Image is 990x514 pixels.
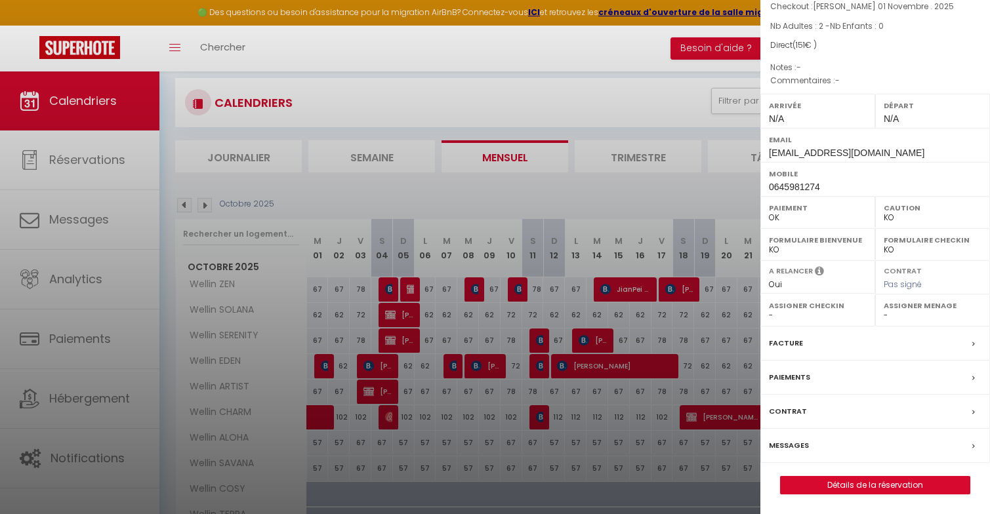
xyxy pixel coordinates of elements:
i: Sélectionner OUI si vous souhaiter envoyer les séquences de messages post-checkout [815,266,824,280]
span: [PERSON_NAME] 01 Novembre . 2025 [813,1,954,12]
span: N/A [884,113,899,124]
label: Contrat [769,405,807,418]
label: Assigner Checkin [769,299,867,312]
p: Notes : [770,61,980,74]
label: Email [769,133,981,146]
label: Messages [769,439,809,452]
span: Pas signé [884,279,922,290]
button: Ouvrir le widget de chat LiveChat [10,5,50,45]
span: N/A [769,113,784,124]
label: Départ [884,99,981,112]
label: Assigner Menage [884,299,981,312]
span: 0645981274 [769,182,820,192]
label: Caution [884,201,981,214]
label: Facture [769,336,803,350]
button: Détails de la réservation [780,476,970,494]
span: Nb Adultes : 2 - [770,20,884,31]
label: A relancer [769,266,813,277]
span: - [796,62,801,73]
label: Paiements [769,370,810,384]
label: Arrivée [769,99,867,112]
label: Contrat [884,266,922,274]
span: [EMAIL_ADDRESS][DOMAIN_NAME] [769,148,924,158]
span: Nb Enfants : 0 [830,20,884,31]
span: 151 [796,39,805,50]
span: - [835,75,840,86]
a: Détails de la réservation [781,477,970,494]
span: ( € ) [793,39,817,50]
div: Direct [770,39,980,52]
label: Formulaire Bienvenue [769,233,867,247]
p: Commentaires : [770,74,980,87]
label: Formulaire Checkin [884,233,981,247]
label: Mobile [769,167,981,180]
label: Paiement [769,201,867,214]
